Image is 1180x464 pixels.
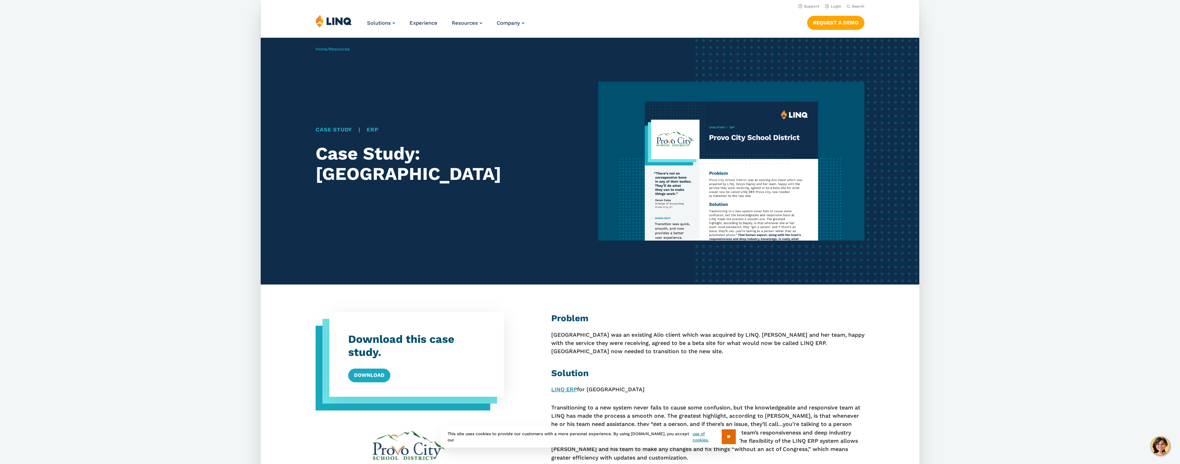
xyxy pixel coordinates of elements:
[598,82,864,241] img: Provo City ERP Case Study
[367,20,391,26] span: Solutions
[316,47,350,51] span: /
[367,20,395,26] a: Solutions
[693,431,722,443] a: use of cookies.
[452,20,478,26] span: Resources
[441,426,739,448] div: This site uses cookies to provide our customers with a more personal experience. By using [DOMAIN...
[798,4,819,9] a: Support
[1150,436,1170,455] button: Hello, have a question? Let’s chat.
[367,14,524,37] nav: Primary Navigation
[348,333,485,359] h3: Download this case study.
[852,4,864,9] span: Search
[807,16,864,30] a: Request a Demo
[551,385,864,394] p: for [GEOGRAPHIC_DATA]
[807,14,864,30] nav: Button Navigation
[410,20,437,26] a: Experience
[316,126,582,134] div: |
[316,14,352,27] img: LINQ | K‑12 Software
[367,126,378,133] a: ERP
[316,126,352,133] a: Case Study
[316,143,582,185] h1: Case Study: [GEOGRAPHIC_DATA]
[261,2,919,10] nav: Utility Navigation
[348,369,390,382] a: Download
[551,367,864,380] h2: Solution
[373,430,447,462] img: Provo City District
[551,312,864,325] h2: Problem
[825,4,841,9] a: Login
[452,20,482,26] a: Resources
[551,404,864,462] p: Transitioning to a new system never fails to cause some confusion, but the knowledgeable and resp...
[551,386,577,393] a: LINQ ERP
[847,4,864,9] button: Open Search Bar
[329,47,350,51] a: Resources
[497,20,524,26] a: Company
[316,47,327,51] a: Home
[551,331,864,356] p: [GEOGRAPHIC_DATA] was an existing Alio client which was acquired by LINQ. [PERSON_NAME] and her t...
[497,20,520,26] span: Company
